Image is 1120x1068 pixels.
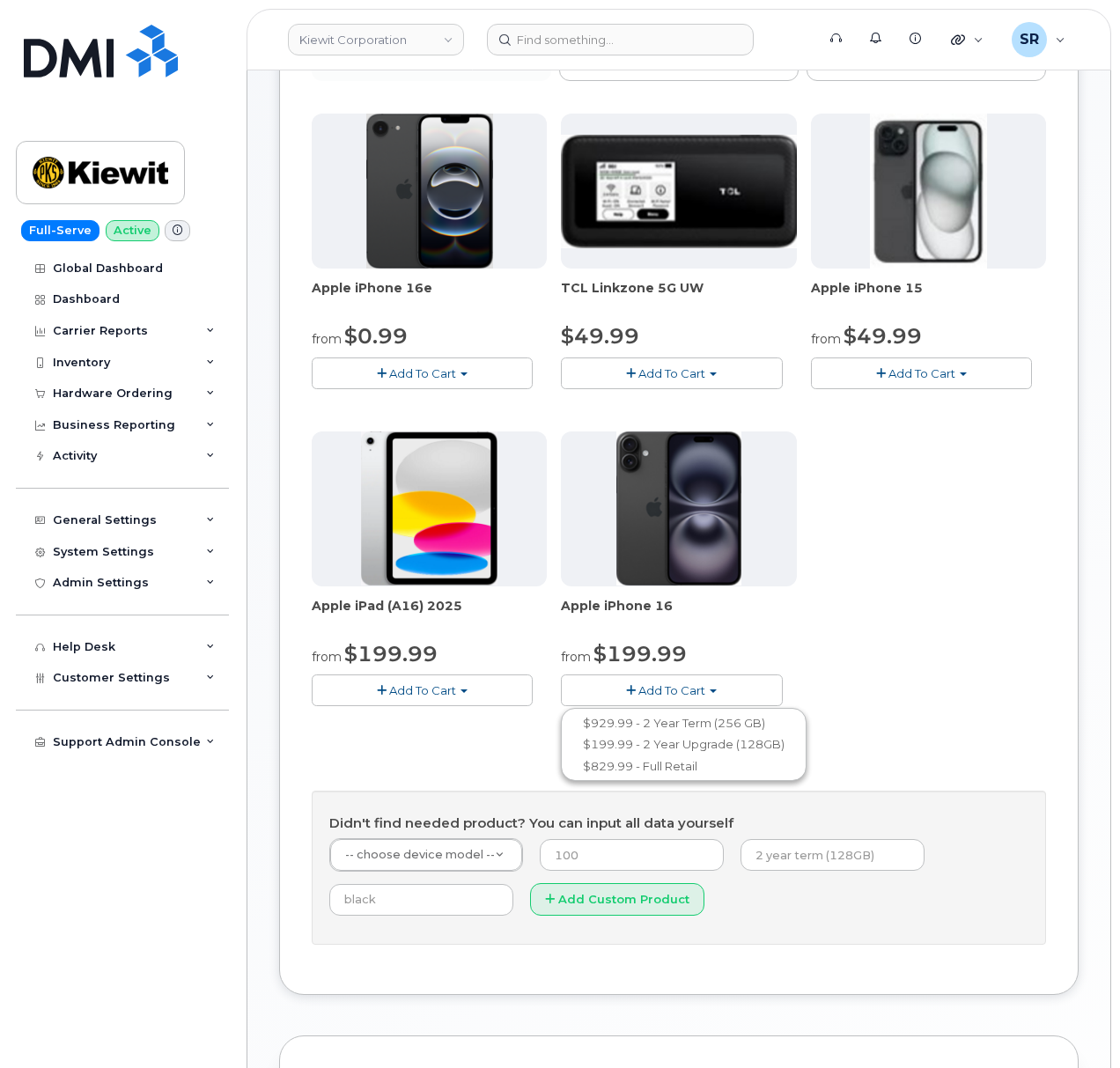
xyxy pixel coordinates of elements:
[844,323,922,349] span: $49.99
[939,22,996,57] div: Quicklinks
[288,24,464,55] a: Kiewit Corporation
[565,755,802,777] a: $829.99 - Full Retail
[561,357,782,388] button: Add To Cart
[487,24,754,55] input: Find something...
[312,674,533,705] button: Add To Cart
[561,674,782,705] button: Add To Cart
[565,733,802,755] a: $199.99 - 2 Year Upgrade (128GB)
[366,114,493,269] img: iphone16e.png
[565,712,802,734] a: $929.99 - 2 Year Term (256 GB)
[530,883,704,916] button: Add Custom Product
[389,366,456,380] span: Add To Cart
[888,366,955,380] span: Add To Cart
[344,323,408,349] span: $0.99
[870,114,987,269] img: iphone15.jpg
[811,357,1032,388] button: Add To Cart
[561,323,639,349] span: $49.99
[1043,991,1107,1055] iframe: Messenger Launcher
[312,357,533,388] button: Add To Cart
[638,683,705,697] span: Add To Cart
[312,331,342,347] small: from
[811,331,841,347] small: from
[561,649,591,665] small: from
[1020,29,1039,50] span: SR
[329,884,513,916] input: black
[312,649,342,665] small: from
[312,597,547,632] div: Apple iPad (A16) 2025
[329,816,1028,831] h4: Didn't find needed product? You can input all data yourself
[540,839,724,871] input: 100
[999,22,1078,57] div: Sebastian Reissig
[330,839,522,871] a: -- choose device model --
[561,597,796,632] div: Apple iPhone 16
[345,848,495,861] span: -- choose device model --
[593,641,687,667] span: $199.99
[361,431,497,586] img: ipad_11.png
[312,279,547,314] div: Apple iPhone 16e
[561,279,796,314] div: TCL Linkzone 5G UW
[389,683,456,697] span: Add To Cart
[811,279,1046,314] div: Apple iPhone 15
[561,135,796,249] img: linkzone5g.png
[638,366,705,380] span: Add To Cart
[741,839,925,871] input: 2 year term (128GB)
[344,641,438,667] span: $199.99
[616,431,741,586] img: iphone_16_plus.png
